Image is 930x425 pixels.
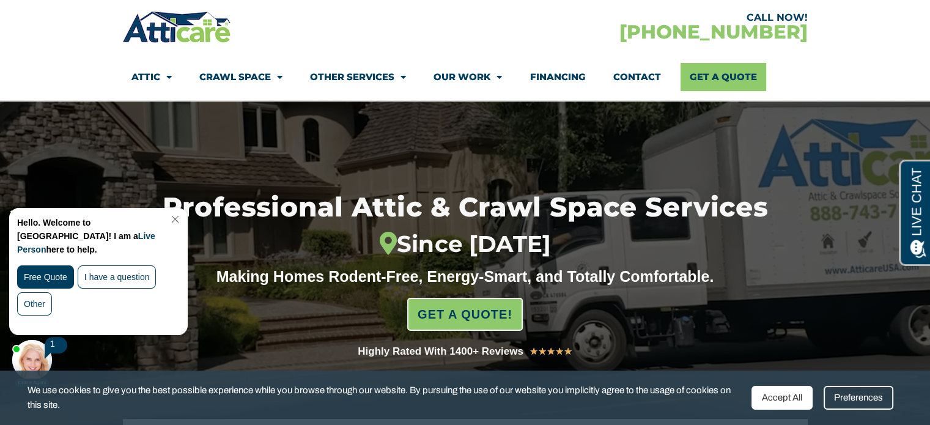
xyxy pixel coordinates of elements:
[407,298,523,331] a: GET A QUOTE!
[193,267,737,286] div: Making Homes Rodent-Free, Energy-Smart, and Totally Comfortable.
[418,302,512,327] span: GET A QUOTE!
[131,63,798,91] nav: Menu
[613,63,660,91] a: Contact
[30,10,98,25] span: Opens a chat window
[530,63,585,91] a: Financing
[358,343,523,360] div: Highly Rated With 1400+ Reviews
[547,344,555,360] i: ★
[100,231,830,258] div: Since [DATE]
[100,194,830,258] h1: Professional Attic & Crawl Space Services
[131,63,172,91] a: Attic
[465,13,807,23] div: CALL NOW!
[28,383,742,413] span: We use cookies to give you the best possible experience while you browse through our website. By ...
[681,63,766,91] a: Get A Quote
[751,386,813,410] div: Accept All
[310,63,406,91] a: Other Services
[6,205,202,388] iframe: Chat Invitation
[564,344,572,360] i: ★
[538,344,547,360] i: ★
[824,386,893,410] div: Preferences
[555,344,564,360] i: ★
[530,344,572,360] div: 5/5
[530,344,538,360] i: ★
[199,63,282,91] a: Crawl Space
[434,63,502,91] a: Our Work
